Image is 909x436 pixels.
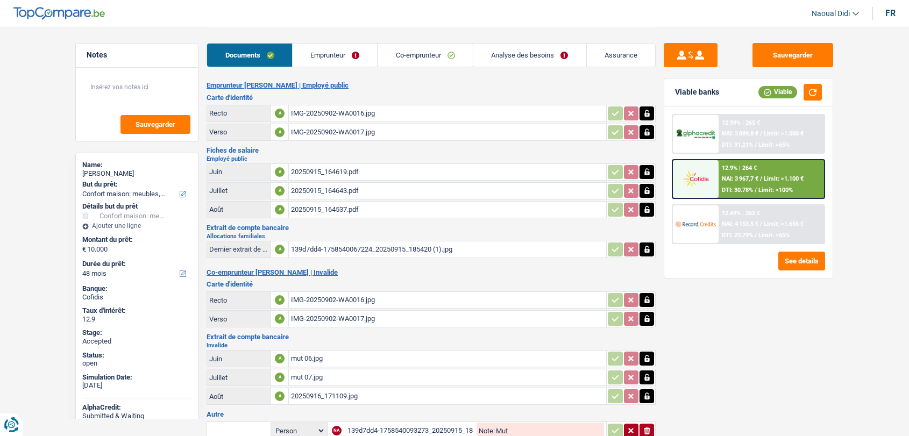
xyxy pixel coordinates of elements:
[82,293,191,302] div: Cofidis
[209,392,268,401] div: Août
[82,373,191,382] div: Simulation Date:
[275,314,285,324] div: A
[764,130,804,137] span: Limit: >1.000 €
[722,232,753,239] span: DTI: 29.79%
[722,187,753,194] span: DTI: 30.78%
[760,130,762,137] span: /
[82,306,191,315] div: Taux d'intérêt:
[82,235,189,244] label: Montant du prêt:
[82,161,191,169] div: Name:
[676,214,715,234] img: Record Credits
[82,412,191,420] div: Submitted & Waiting
[764,175,804,182] span: Limit: >1.100 €
[207,94,656,101] h3: Carte d'identité
[82,222,191,230] div: Ajouter une ligne
[82,381,191,390] div: [DATE]
[87,51,187,60] h5: Notes
[755,187,757,194] span: /
[275,295,285,305] div: A
[758,86,797,98] div: Viable
[82,328,191,337] div: Stage:
[291,124,604,140] div: IMG-20250902-WA0017.jpg
[207,281,656,288] h3: Carte d'identité
[82,315,191,324] div: 12.9
[275,391,285,401] div: A
[275,205,285,215] div: A
[477,427,495,434] label: Note:
[275,127,285,137] div: A
[82,403,191,412] div: AlphaCredit:
[207,411,656,418] h3: Autre
[812,9,850,18] span: Naoual Didi
[209,109,268,117] div: Recto
[758,141,790,148] span: Limit: <65%
[209,205,268,213] div: Août
[760,220,762,227] span: /
[209,168,268,176] div: Juin
[291,202,604,218] div: 20250915_164537.pdf
[209,374,268,382] div: Juillet
[82,359,191,368] div: open
[675,88,719,97] div: Viable banks
[209,315,268,323] div: Verso
[13,7,105,20] img: TopCompare Logo
[275,109,285,118] div: A
[207,233,656,239] h2: Allocations familiales
[82,337,191,346] div: Accepted
[207,156,656,162] h2: Employé public
[275,245,285,254] div: A
[82,245,86,254] span: €
[758,187,793,194] span: Limit: <100%
[760,175,762,182] span: /
[722,141,753,148] span: DTI: 31.21%
[755,141,757,148] span: /
[209,187,268,195] div: Juillet
[207,44,292,67] a: Documents
[291,388,604,404] div: 20250916_171109.jpg
[293,44,378,67] a: Emprunteur
[778,252,825,270] button: See details
[755,232,757,239] span: /
[722,175,758,182] span: NAI: 3 967,7 €
[378,44,473,67] a: Co-emprunteur
[291,105,604,121] div: IMG-20250902-WA0016.jpg
[291,292,604,308] div: IMG-20250902-WA0016.jpg
[207,342,656,348] h2: Invalide
[209,245,268,253] div: Dernier extrait de compte pour vos allocations familiales
[275,167,285,177] div: A
[722,119,760,126] div: 12.99% | 265 €
[82,260,189,268] label: Durée du prêt:
[676,169,715,189] img: Cofidis
[82,284,191,293] div: Banque:
[207,333,656,340] h3: Extrait de compte bancaire
[722,165,757,171] div: 12.9% | 264 €
[82,351,191,360] div: Status:
[275,186,285,196] div: A
[752,43,833,67] button: Sauvegarder
[207,224,656,231] h3: Extrait de compte bancaire
[209,296,268,304] div: Recto
[209,355,268,363] div: Juin
[207,147,656,154] h3: Fiches de salaire
[722,220,758,227] span: NAI: 4 153,5 €
[120,115,190,134] button: Sauvegarder
[291,241,604,258] div: 139d7dd4-1758540067224_20250915_185420 (1).jpg
[332,426,342,435] div: NA
[136,121,175,128] span: Sauvegarder
[885,8,896,18] div: fr
[676,128,715,140] img: AlphaCredit
[291,164,604,180] div: 20250915_164619.pdf
[207,81,656,90] h2: Emprunteur [PERSON_NAME] | Employé public
[587,44,656,67] a: Assurance
[722,130,758,137] span: NAI: 3 889,8 €
[275,354,285,363] div: A
[291,351,604,367] div: mut 06.jpg
[758,232,790,239] span: Limit: <65%
[291,183,604,199] div: 20250915_164643.pdf
[209,128,268,136] div: Verso
[82,180,189,189] label: But du prêt:
[82,169,191,178] div: [PERSON_NAME]
[207,268,656,277] h2: Co-emprunteur [PERSON_NAME] | Invalide
[291,311,604,327] div: IMG-20250902-WA0017.jpg
[764,220,804,227] span: Limit: >1.656 €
